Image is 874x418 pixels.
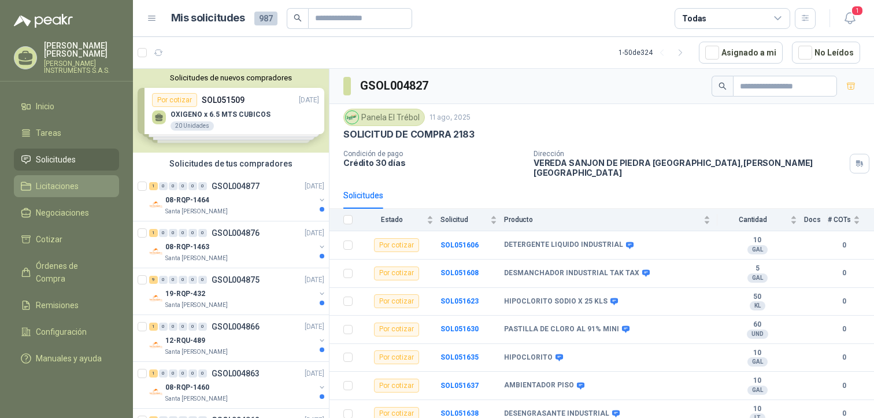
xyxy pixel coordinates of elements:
[440,216,488,224] span: Solicitud
[504,297,608,306] b: HIPOCLORITO SODIO X 25 KLS
[294,14,302,22] span: search
[188,276,197,284] div: 0
[198,323,207,331] div: 0
[179,323,187,331] div: 0
[305,228,324,239] p: [DATE]
[44,42,119,58] p: [PERSON_NAME] [PERSON_NAME]
[14,95,119,117] a: Inicio
[619,43,690,62] div: 1 - 50 de 324
[149,369,158,378] div: 1
[717,264,797,273] b: 5
[188,229,197,237] div: 0
[374,267,419,280] div: Por cotizar
[165,382,209,393] p: 08-RQP-1460
[36,153,76,166] span: Solicitudes
[254,12,277,25] span: 987
[179,182,187,190] div: 0
[212,229,260,237] p: GSOL004876
[440,297,479,305] b: SOL051623
[14,228,119,250] a: Cotizar
[534,158,845,177] p: VEREDA SANJON DE PIEDRA [GEOGRAPHIC_DATA] , [PERSON_NAME][GEOGRAPHIC_DATA]
[159,276,168,284] div: 0
[149,276,158,284] div: 9
[159,323,168,331] div: 0
[374,323,419,336] div: Por cotizar
[36,325,87,338] span: Configuración
[305,275,324,286] p: [DATE]
[750,301,765,310] div: KL
[828,216,851,224] span: # COTs
[717,293,797,302] b: 50
[212,182,260,190] p: GSOL004877
[169,276,177,284] div: 0
[133,69,329,153] div: Solicitudes de nuevos compradoresPor cotizarSOL051509[DATE] OXIGENO x 6.5 MTS CUBICOS20 UnidadesP...
[212,276,260,284] p: GSOL004875
[343,150,524,158] p: Condición de pago
[14,202,119,224] a: Negociaciones
[343,128,475,140] p: SOLICITUD DE COMPRA 2183
[36,233,62,246] span: Cotizar
[149,226,327,263] a: 1 0 0 0 0 0 GSOL004876[DATE] Company Logo08-RQP-1463Santa [PERSON_NAME]
[747,245,768,254] div: GAL
[14,294,119,316] a: Remisiones
[149,198,163,212] img: Company Logo
[719,82,727,90] span: search
[198,182,207,190] div: 0
[717,349,797,358] b: 10
[159,182,168,190] div: 0
[165,207,228,216] p: Santa [PERSON_NAME]
[149,273,327,310] a: 9 0 0 0 0 0 GSOL004875[DATE] Company Logo19-RQP-432Santa [PERSON_NAME]
[343,158,524,168] p: Crédito 30 días
[305,368,324,379] p: [DATE]
[440,209,504,231] th: Solicitud
[171,10,245,27] h1: Mis solicitudes
[440,269,479,277] b: SOL051608
[717,376,797,386] b: 10
[839,8,860,29] button: 1
[504,241,623,250] b: DETERGENTE LIQUIDO INDUSTRIAL
[440,353,479,361] a: SOL051635
[828,268,860,279] b: 0
[149,338,163,352] img: Company Logo
[169,229,177,237] div: 0
[165,242,209,253] p: 08-RQP-1463
[343,189,383,202] div: Solicitudes
[14,255,119,290] a: Órdenes de Compra
[717,236,797,245] b: 10
[149,320,327,357] a: 1 0 0 0 0 0 GSOL004866[DATE] Company Logo12-RQU-489Santa [PERSON_NAME]
[717,216,788,224] span: Cantidad
[149,323,158,331] div: 1
[828,240,860,251] b: 0
[440,325,479,333] b: SOL051630
[14,175,119,197] a: Licitaciones
[804,209,828,231] th: Docs
[159,229,168,237] div: 0
[165,301,228,310] p: Santa [PERSON_NAME]
[198,276,207,284] div: 0
[717,320,797,330] b: 60
[36,100,54,113] span: Inicio
[179,229,187,237] div: 0
[138,73,324,82] button: Solicitudes de nuevos compradores
[440,241,479,249] a: SOL051606
[149,245,163,258] img: Company Logo
[504,216,701,224] span: Producto
[828,324,860,335] b: 0
[14,122,119,144] a: Tareas
[14,149,119,171] a: Solicitudes
[440,409,479,417] a: SOL051638
[792,42,860,64] button: No Leídos
[165,288,205,299] p: 19-RQP-432
[188,323,197,331] div: 0
[440,382,479,390] a: SOL051637
[504,269,639,278] b: DESMANCHADOR INDUSTRIAL TAK TAX
[14,321,119,343] a: Configuración
[504,353,553,362] b: HIPOCLORITO
[188,182,197,190] div: 0
[36,260,108,285] span: Órdenes de Compra
[343,109,425,126] div: Panela El Trébol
